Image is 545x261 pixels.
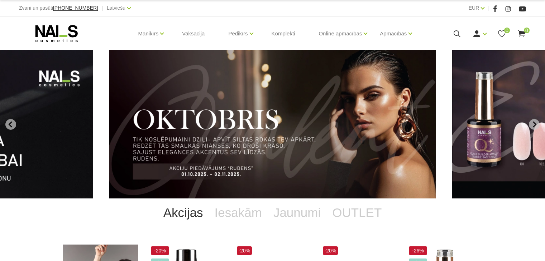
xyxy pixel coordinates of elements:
span: 0 [504,28,510,33]
span: -20% [323,246,338,255]
a: [PHONE_NUMBER] [53,5,98,11]
a: 0 [517,29,526,38]
span: 0 [524,28,530,33]
a: 0 [497,29,506,38]
a: EUR [469,4,479,12]
li: 1 of 11 [109,50,436,198]
span: | [488,4,489,13]
a: Manikīrs [138,19,159,48]
a: Komplekti [266,16,301,51]
a: Online apmācības [319,19,362,48]
a: Vaksācija [176,16,210,51]
span: | [102,4,103,13]
span: -20% [237,246,252,255]
div: Zvani un pasūti [19,4,98,13]
a: Iesakām [209,198,268,227]
span: -20% [151,246,169,255]
a: Jaunumi [268,198,326,227]
a: OUTLET [326,198,387,227]
a: Pedikīrs [228,19,248,48]
a: Latviešu [107,4,125,12]
a: Apmācības [380,19,407,48]
button: Go to last slide [5,119,16,130]
a: Akcijas [158,198,209,227]
span: -26% [409,246,427,255]
button: Next slide [529,119,540,130]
